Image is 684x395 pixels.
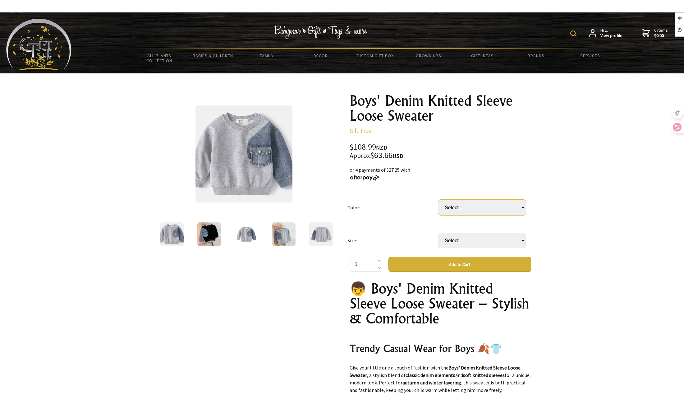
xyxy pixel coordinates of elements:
[388,257,531,272] button: Add to Cart
[642,28,668,39] a: 0 items$0.00
[654,27,668,39] span: 0 items
[350,151,370,160] small: Approx
[350,93,531,123] h1: Boys' Denim Knitted Sleeve Loose Sweater
[235,222,258,246] img: Boys' Denim Knitted Sleeve Loose Sweater
[589,28,622,39] a: Hi L,View profile
[654,33,668,39] strong: $0.00
[347,191,438,224] td: Color:
[455,49,509,62] a: Gift Ideas
[6,19,71,70] img: Babyware - Gifts - Toys and more...
[274,26,368,39] img: Babywear - Gifts - Toys & more
[195,105,292,202] img: Boys' Denim Knitted Sleeve Loose Sweater
[570,30,576,37] img: product search
[463,372,505,378] strong: soft knitted sleeves
[350,365,521,378] strong: Boys' Denim Knitted Sleeve Loose Sweater
[132,49,186,67] a: All Plants Collection
[350,364,531,394] p: Give your little one a touch of fashion with the , a stylish blend of and for a unique, modern lo...
[347,224,438,257] td: Size:
[309,222,333,246] img: Boys' Denim Knitted Sleeve Loose Sweater
[392,152,403,160] span: USD
[402,49,455,62] a: Grown Ups
[350,281,531,326] h1: 👦 Boys' Denim Knitted Sleeve Loose Sweater – Stylish & Comfortable
[348,49,402,62] a: Custom Gift Box
[402,379,461,386] strong: autumn and winter layering
[600,33,622,39] strong: View profile
[197,222,221,246] img: Boys' Denim Knitted Sleeve Loose Sweater
[272,222,296,246] img: Boys' Denim Knitted Sleeve Loose Sweater
[406,372,455,378] strong: classic denim elements
[600,28,622,39] span: Hi L,
[350,341,531,356] h2: Trendy Casual Wear for Boys 🍂👕
[563,49,617,62] a: Services
[350,127,372,134] a: Gift Tree
[509,49,563,62] a: Brands
[350,166,531,181] div: or 4 payments of $27.25 with
[186,49,240,62] a: Babies & Children
[350,143,531,160] div: $108.99 $63.66
[294,49,347,62] a: Decor
[350,175,379,181] img: Afterpay
[376,144,387,151] span: NZD
[160,222,184,246] img: Boys' Denim Knitted Sleeve Loose Sweater
[240,49,294,62] a: Family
